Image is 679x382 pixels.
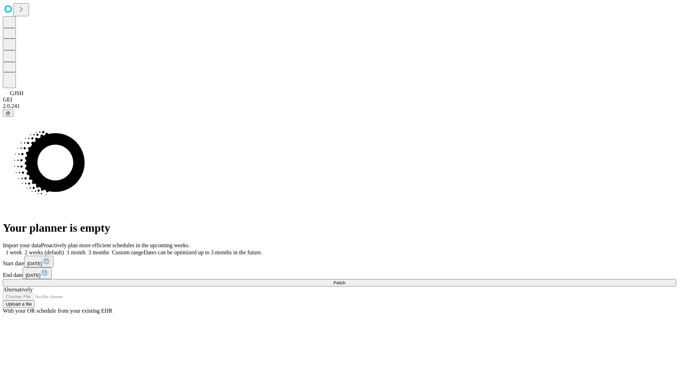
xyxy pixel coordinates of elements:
span: [DATE] [25,273,40,278]
span: @ [6,110,11,116]
span: 2 weeks (default) [25,249,64,255]
span: [DATE] [27,261,42,266]
span: Proactively plan more efficient schedules in the upcoming weeks. [41,242,190,248]
div: End date [3,267,676,279]
span: Alternatively [3,286,33,293]
span: Import your data [3,242,41,248]
span: Dates can be optimized up to 3 months in the future. [144,249,262,255]
span: GJSH [10,90,23,96]
button: [DATE] [24,256,53,267]
div: Start date [3,256,676,267]
button: Upload a file [3,300,35,308]
span: Custom range [112,249,144,255]
div: GEI [3,97,676,103]
button: Fetch [3,279,676,286]
span: 1 month [67,249,86,255]
div: 2.0.241 [3,103,676,109]
button: [DATE] [23,267,52,279]
span: Fetch [333,280,345,285]
span: 3 months [88,249,109,255]
button: @ [3,109,13,117]
span: With your OR schedule from your existing EHR [3,308,112,314]
h1: Your planner is empty [3,221,676,235]
span: 1 week [6,249,22,255]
